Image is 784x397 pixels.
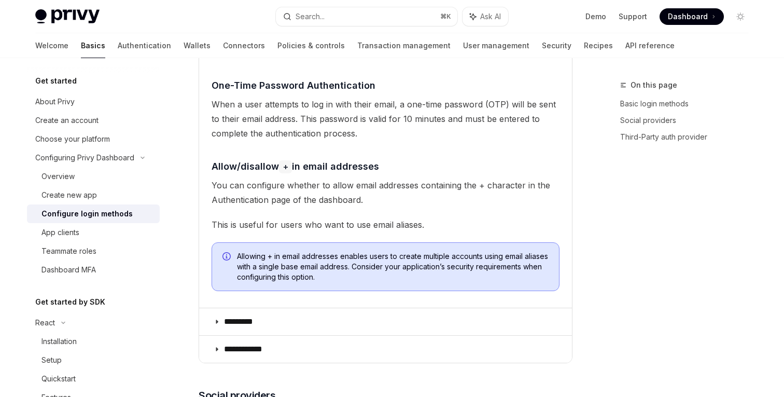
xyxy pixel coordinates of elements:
[660,8,724,25] a: Dashboard
[619,11,647,22] a: Support
[41,208,133,220] div: Configure login methods
[41,373,76,385] div: Quickstart
[27,332,160,351] a: Installation
[41,354,62,366] div: Setup
[631,79,677,91] span: On this page
[620,95,757,112] a: Basic login methods
[35,152,134,164] div: Configuring Privy Dashboard
[184,33,211,58] a: Wallets
[222,252,233,263] svg: Info
[732,8,749,25] button: Toggle dark mode
[357,33,451,58] a: Transaction management
[27,167,160,186] a: Overview
[35,114,99,127] div: Create an account
[584,33,613,58] a: Recipes
[27,92,160,111] a: About Privy
[223,33,265,58] a: Connectors
[668,11,708,22] span: Dashboard
[41,335,77,348] div: Installation
[27,369,160,388] a: Quickstart
[41,264,96,276] div: Dashboard MFA
[463,7,508,26] button: Ask AI
[35,133,110,145] div: Choose your platform
[296,10,325,23] div: Search...
[212,178,559,207] span: You can configure whether to allow email addresses containing the + character in the Authenticati...
[41,226,79,239] div: App clients
[212,159,379,173] span: Allow/disallow in email addresses
[480,11,501,22] span: Ask AI
[276,7,457,26] button: Search...⌘K
[620,112,757,129] a: Social providers
[440,12,451,21] span: ⌘ K
[212,217,559,232] span: This is useful for users who want to use email aliases.
[27,242,160,261] a: Teammate roles
[237,251,549,282] span: Allowing + in email addresses enables users to create multiple accounts using email aliases with ...
[35,33,68,58] a: Welcome
[620,129,757,145] a: Third-Party auth provider
[41,170,75,183] div: Overview
[35,317,55,329] div: React
[27,261,160,279] a: Dashboard MFA
[27,351,160,369] a: Setup
[35,95,75,108] div: About Privy
[27,204,160,223] a: Configure login methods
[27,186,160,204] a: Create new app
[35,75,77,87] h5: Get started
[35,9,100,24] img: light logo
[27,111,160,130] a: Create an account
[81,33,105,58] a: Basics
[35,296,105,308] h5: Get started by SDK
[27,223,160,242] a: App clients
[585,11,606,22] a: Demo
[542,33,571,58] a: Security
[625,33,675,58] a: API reference
[463,33,529,58] a: User management
[277,33,345,58] a: Policies & controls
[118,33,171,58] a: Authentication
[27,130,160,148] a: Choose your platform
[212,97,559,141] span: When a user attempts to log in with their email, a one-time password (OTP) will be sent to their ...
[41,189,97,201] div: Create new app
[279,160,292,173] code: +
[41,245,96,257] div: Teammate roles
[212,78,375,92] span: One-Time Password Authentication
